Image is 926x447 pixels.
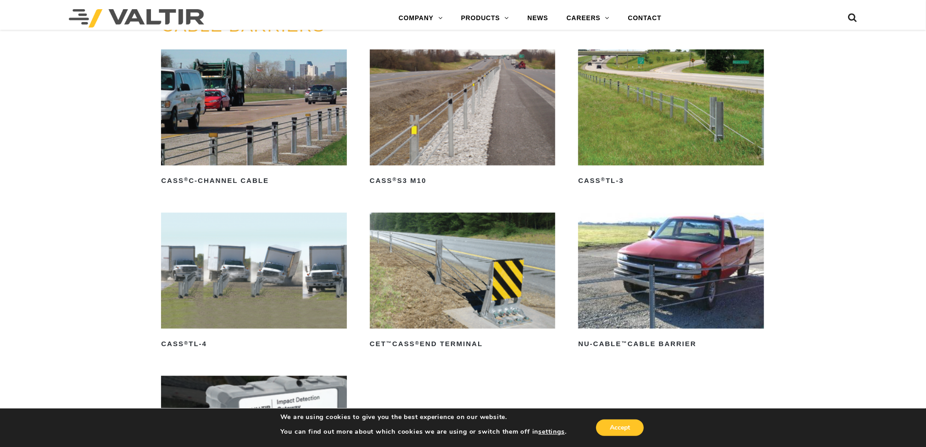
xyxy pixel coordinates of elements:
[518,9,557,28] a: NEWS
[69,9,204,28] img: Valtir
[370,174,555,188] h2: CASS S3 M10
[161,50,346,188] a: CASS®C-Channel Cable
[578,50,764,188] a: CASS®TL-3
[539,428,565,436] button: settings
[280,428,567,436] p: You can find out more about which cookies we are using or switch them off in .
[370,337,555,352] h2: CET CASS End Terminal
[370,50,555,188] a: CASS®S3 M10
[558,9,619,28] a: CAREERS
[280,413,567,421] p: We are using cookies to give you the best experience on our website.
[161,337,346,352] h2: CASS TL-4
[390,9,452,28] a: COMPANY
[392,177,397,182] sup: ®
[452,9,519,28] a: PRODUCTS
[184,177,189,182] sup: ®
[161,174,346,188] h2: CASS C-Channel Cable
[601,177,606,182] sup: ®
[370,213,555,351] a: CET™CASS®End Terminal
[184,340,189,346] sup: ®
[619,9,671,28] a: CONTACT
[578,174,764,188] h2: CASS TL-3
[596,419,644,436] button: Accept
[622,340,628,346] sup: ™
[578,337,764,352] h2: NU-CABLE Cable Barrier
[578,213,764,351] a: NU-CABLE™Cable Barrier
[386,340,392,346] sup: ™
[415,340,420,346] sup: ®
[161,213,346,351] a: CASS®TL-4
